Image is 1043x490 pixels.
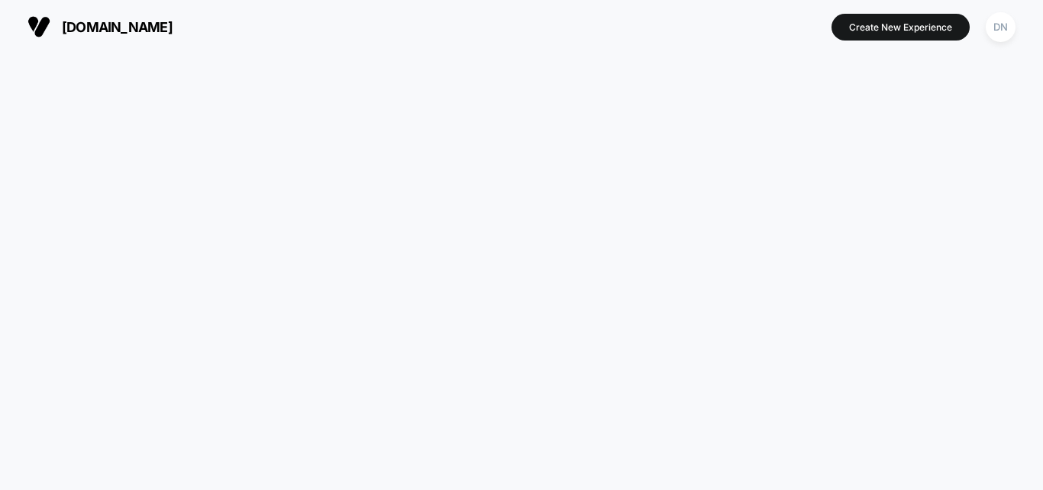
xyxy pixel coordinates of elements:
[986,12,1016,42] div: DN
[831,14,970,41] button: Create New Experience
[981,11,1020,43] button: DN
[27,15,50,38] img: Visually logo
[23,15,177,39] button: [DOMAIN_NAME]
[62,19,173,35] span: [DOMAIN_NAME]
